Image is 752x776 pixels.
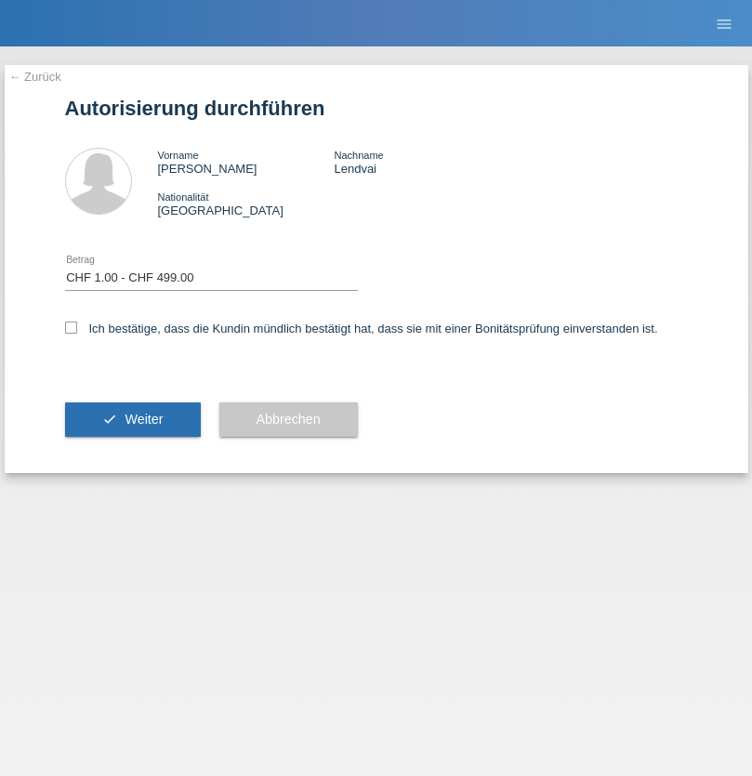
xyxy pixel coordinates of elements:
[65,402,201,438] button: check Weiter
[102,412,117,427] i: check
[158,148,335,176] div: [PERSON_NAME]
[65,97,688,120] h1: Autorisierung durchführen
[706,18,743,29] a: menu
[334,150,383,161] span: Nachname
[125,412,163,427] span: Weiter
[219,402,358,438] button: Abbrechen
[334,148,510,176] div: Lendvai
[9,70,61,84] a: ← Zurück
[158,150,199,161] span: Vorname
[715,15,733,33] i: menu
[257,412,321,427] span: Abbrechen
[65,322,658,335] label: Ich bestätige, dass die Kundin mündlich bestätigt hat, dass sie mit einer Bonitätsprüfung einvers...
[158,190,335,217] div: [GEOGRAPHIC_DATA]
[158,191,209,203] span: Nationalität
